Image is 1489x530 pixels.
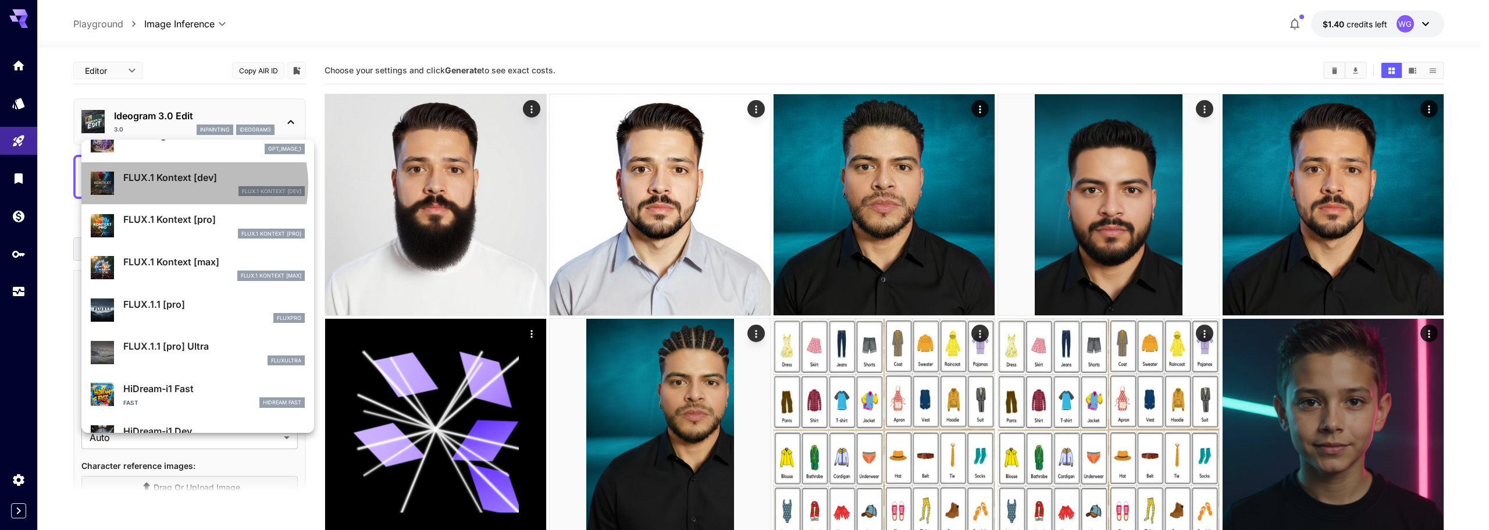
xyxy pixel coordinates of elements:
p: FLUX.1 Kontext [max] [123,255,305,269]
p: FLUX.1.1 [pro] [123,297,305,311]
p: Fast [123,399,138,407]
p: FLUX.1 Kontext [pro] [241,230,301,238]
p: HiDream-i1 Fast [123,382,305,396]
p: FLUX.1.1 [pro] Ultra [123,339,305,353]
p: fluxultra [271,357,301,365]
p: FLUX.1 Kontext [dev] [242,187,301,195]
div: FLUX.1.1 [pro]fluxpro [91,293,305,328]
div: FLUX.1 Kontext [dev]FLUX.1 Kontext [dev] [91,166,305,201]
p: FLUX.1 Kontext [dev] [123,170,305,184]
div: HiDream-i1 FastFastHiDream Fast [91,377,305,412]
div: FLUX.1 Kontext [max]FLUX.1 Kontext [max] [91,250,305,286]
p: HiDream-i1 Dev [123,424,305,438]
p: HiDream Fast [263,399,301,407]
div: FLUX.1.1 [pro] Ultrafluxultra [91,335,305,370]
div: HiDream-i1 Dev [91,419,305,455]
p: fluxpro [277,314,301,322]
div: GPT Image 1gpt_image_1 [91,123,305,159]
div: FLUX.1 Kontext [pro]FLUX.1 Kontext [pro] [91,208,305,243]
p: FLUX.1 Kontext [max] [241,272,301,280]
p: gpt_image_1 [268,145,301,153]
p: FLUX.1 Kontext [pro] [123,212,305,226]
